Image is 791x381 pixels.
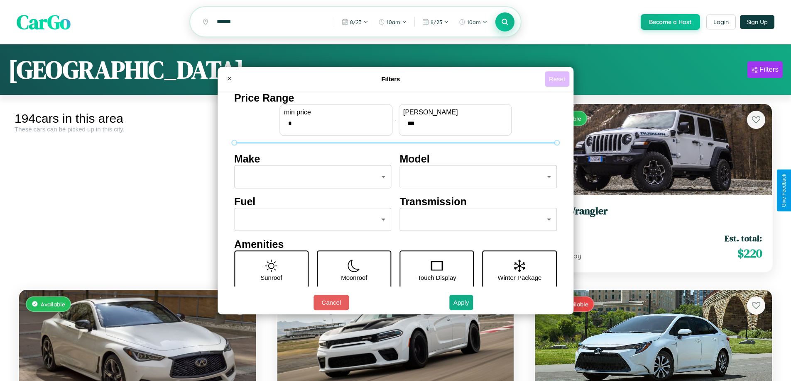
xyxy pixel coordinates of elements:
button: Sign Up [740,15,774,29]
span: 8 / 25 [431,19,442,25]
button: Cancel [313,295,349,310]
div: Give Feedback [781,174,787,207]
h4: Price Range [234,92,557,104]
h3: Jeep Wrangler [545,205,762,217]
h4: Model [400,153,557,165]
p: Moonroof [341,272,367,283]
h4: Fuel [234,196,392,208]
h1: [GEOGRAPHIC_DATA] [8,53,244,87]
span: 8 / 23 [350,19,362,25]
button: Filters [747,61,783,78]
span: Est. total: [725,232,762,244]
label: [PERSON_NAME] [403,109,507,116]
p: Sunroof [260,272,282,283]
span: Available [41,301,65,308]
button: 10am [374,15,411,29]
button: Login [706,15,736,29]
h4: Filters [237,75,545,83]
button: 8/25 [418,15,453,29]
button: Apply [449,295,473,310]
button: Become a Host [641,14,700,30]
button: Reset [545,71,569,87]
span: 10am [387,19,400,25]
h4: Transmission [400,196,557,208]
button: 8/23 [338,15,372,29]
p: Winter Package [498,272,542,283]
p: Touch Display [417,272,456,283]
label: min price [284,109,388,116]
h4: Amenities [234,238,557,250]
div: 194 cars in this area [15,112,260,126]
span: 10am [467,19,481,25]
h4: Make [234,153,392,165]
div: Filters [759,66,779,74]
span: CarGo [17,8,71,36]
span: $ 220 [737,245,762,262]
button: 10am [455,15,492,29]
p: - [394,114,397,125]
a: Jeep Wrangler2018 [545,205,762,226]
div: These cars can be picked up in this city. [15,126,260,133]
